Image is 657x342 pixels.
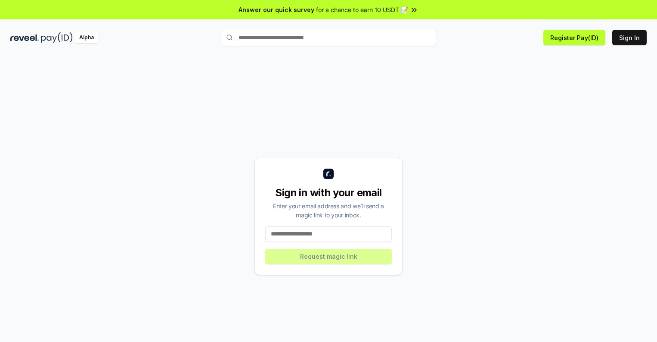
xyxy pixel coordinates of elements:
button: Sign In [612,30,647,45]
button: Register Pay(ID) [543,30,605,45]
div: Enter your email address and we’ll send a magic link to your inbox. [265,201,392,220]
span: Answer our quick survey [239,5,314,14]
img: logo_small [323,169,334,179]
img: pay_id [41,32,73,43]
span: for a chance to earn 10 USDT 📝 [316,5,408,14]
div: Alpha [74,32,99,43]
img: reveel_dark [10,32,39,43]
div: Sign in with your email [265,186,392,200]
